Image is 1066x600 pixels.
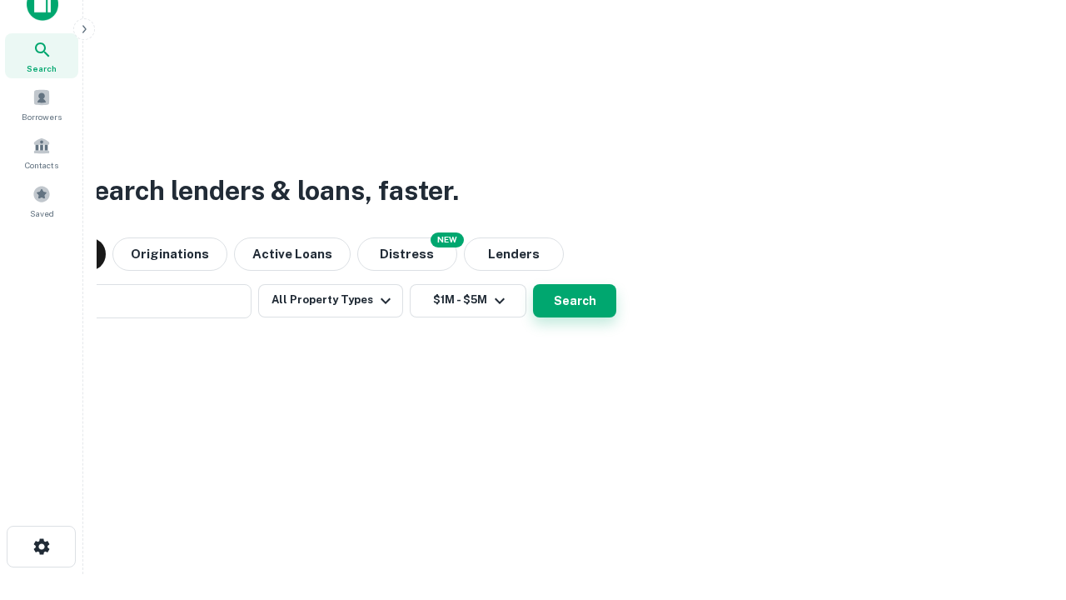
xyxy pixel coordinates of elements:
[5,130,78,175] a: Contacts
[30,207,54,220] span: Saved
[27,62,57,75] span: Search
[76,171,459,211] h3: Search lenders & loans, faster.
[112,237,227,271] button: Originations
[5,178,78,223] a: Saved
[357,237,457,271] button: Search distressed loans with lien and other non-mortgage details.
[983,467,1066,547] iframe: Chat Widget
[25,158,58,172] span: Contacts
[258,284,403,317] button: All Property Types
[234,237,351,271] button: Active Loans
[533,284,616,317] button: Search
[22,110,62,123] span: Borrowers
[410,284,526,317] button: $1M - $5M
[431,232,464,247] div: NEW
[464,237,564,271] button: Lenders
[5,82,78,127] a: Borrowers
[5,33,78,78] a: Search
